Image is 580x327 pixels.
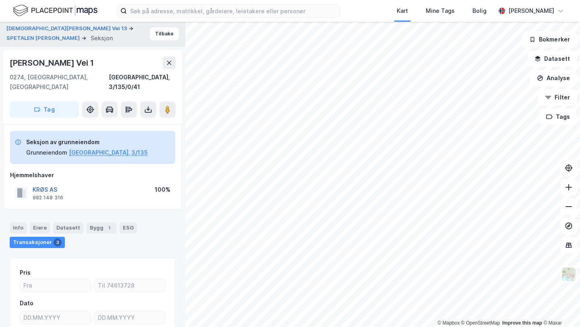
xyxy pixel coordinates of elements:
div: Bolig [472,6,487,16]
div: Info [10,222,27,234]
button: Datasett [528,51,577,67]
div: [GEOGRAPHIC_DATA], 3/135/0/41 [109,72,176,92]
div: ESG [120,222,137,234]
button: Bokmerker [522,31,577,48]
input: Til 74613728 [95,279,165,292]
img: Z [561,267,576,282]
div: 982 148 316 [33,195,63,201]
div: Dato [20,298,33,308]
button: Analyse [530,70,577,86]
input: DD.MM.YYYY [95,312,165,324]
a: Improve this map [502,320,542,326]
button: [GEOGRAPHIC_DATA], 3/135 [69,148,148,157]
div: [PERSON_NAME] [508,6,554,16]
img: logo.f888ab2527a4732fd821a326f86c7f29.svg [13,4,97,18]
div: Grunneiendom [26,148,67,157]
a: Mapbox [437,320,460,326]
button: Filter [538,89,577,106]
div: Seksjon av grunneiendom [26,137,148,147]
input: Søk på adresse, matrikkel, gårdeiere, leietakere eller personer [127,5,340,17]
div: Kart [397,6,408,16]
input: DD.MM.YYYY [20,312,91,324]
div: Seksjon [91,33,113,43]
div: Datasett [53,222,83,234]
div: Pris [20,268,31,277]
button: [DEMOGRAPHIC_DATA][PERSON_NAME] Vei 13 [6,25,128,33]
div: Eiere [30,222,50,234]
div: Bygg [87,222,116,234]
div: [PERSON_NAME] Vei 1 [10,56,95,69]
a: OpenStreetMap [461,320,500,326]
button: Tag [10,101,79,118]
button: Tilbake [150,27,179,40]
iframe: Chat Widget [540,288,580,327]
div: Hjemmelshaver [10,170,175,180]
div: 3 [54,238,62,246]
div: 100% [155,185,170,195]
input: Fra [20,279,91,292]
div: Kontrollprogram for chat [540,288,580,327]
div: Transaksjoner [10,237,65,248]
button: Tags [539,109,577,125]
div: 0274, [GEOGRAPHIC_DATA], [GEOGRAPHIC_DATA] [10,72,109,92]
button: SPETALEN [PERSON_NAME] [6,34,81,42]
div: 1 [105,224,113,232]
div: Mine Tags [426,6,455,16]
